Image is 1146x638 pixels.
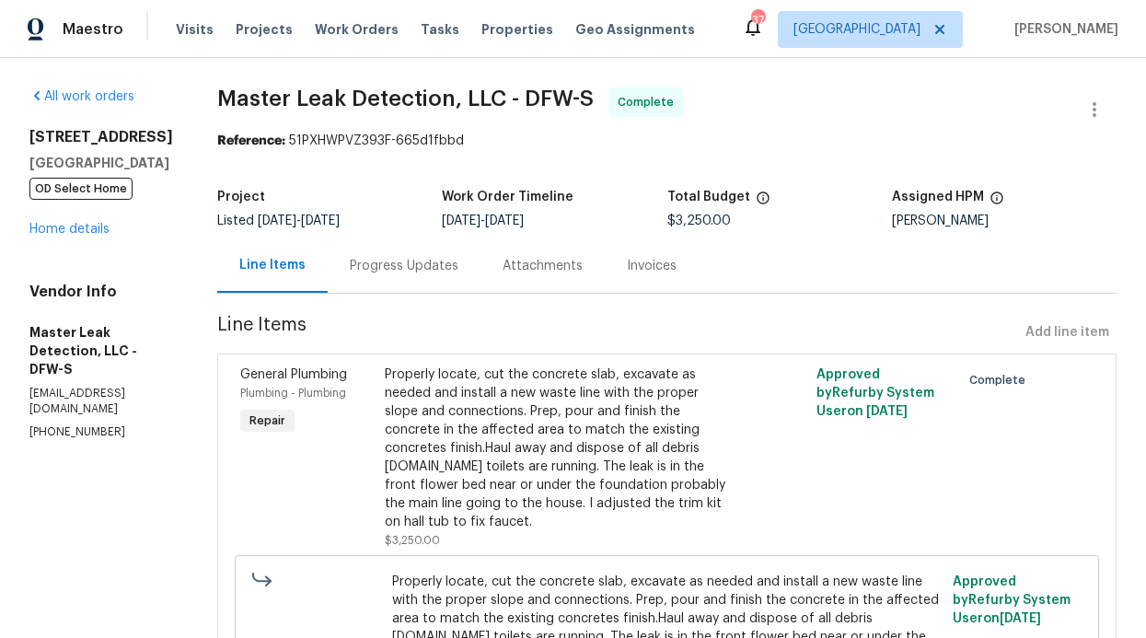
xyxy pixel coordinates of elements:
p: [EMAIL_ADDRESS][DOMAIN_NAME] [29,386,173,417]
span: [DATE] [301,215,340,227]
h5: Total Budget [667,191,750,203]
span: $3,250.00 [385,535,440,546]
span: Projects [236,20,293,39]
a: Home details [29,223,110,236]
span: Repair [242,412,293,430]
span: [DATE] [485,215,524,227]
div: 37 [751,11,764,29]
div: [PERSON_NAME] [892,215,1117,227]
span: Geo Assignments [575,20,695,39]
span: Listed [217,215,340,227]
h4: Vendor Info [29,283,173,301]
span: Complete [969,371,1033,389]
h5: Master Leak Detection, LLC - DFW-S [29,323,173,378]
span: [GEOGRAPHIC_DATA] [793,20,920,39]
p: [PHONE_NUMBER] [29,424,173,440]
span: Master Leak Detection, LLC - DFW-S [217,87,594,110]
h5: Assigned HPM [892,191,984,203]
h5: Work Order Timeline [442,191,573,203]
span: Complete [618,93,681,111]
b: Reference: [217,134,285,147]
span: The hpm assigned to this work order. [990,191,1004,215]
span: [DATE] [1000,612,1041,625]
div: Progress Updates [350,257,458,275]
span: Work Orders [315,20,399,39]
span: $3,250.00 [667,215,731,227]
span: Approved by Refurby System User on [816,368,934,418]
div: Properly locate, cut the concrete slab, excavate as needed and install a new waste line with the ... [385,365,734,531]
span: OD Select Home [29,178,133,200]
span: - [258,215,340,227]
h5: Project [217,191,265,203]
span: [DATE] [442,215,480,227]
h2: [STREET_ADDRESS] [29,128,173,146]
span: Properties [481,20,553,39]
span: [DATE] [258,215,296,227]
div: Invoices [627,257,677,275]
span: [PERSON_NAME] [1007,20,1118,39]
span: Approved by Refurby System User on [953,575,1071,625]
span: Tasks [421,23,459,36]
div: Line Items [239,256,306,274]
div: 51PXHWPVZ393F-665d1fbbd [217,132,1117,150]
span: Plumbing - Plumbing [240,388,346,399]
span: - [442,215,524,227]
span: [DATE] [866,405,908,418]
h5: [GEOGRAPHIC_DATA] [29,154,173,172]
span: Maestro [63,20,123,39]
span: Line Items [217,316,1018,350]
div: Attachments [503,257,583,275]
span: Visits [176,20,214,39]
span: The total cost of line items that have been proposed by Opendoor. This sum includes line items th... [756,191,770,215]
a: All work orders [29,90,134,103]
span: General Plumbing [240,368,347,381]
